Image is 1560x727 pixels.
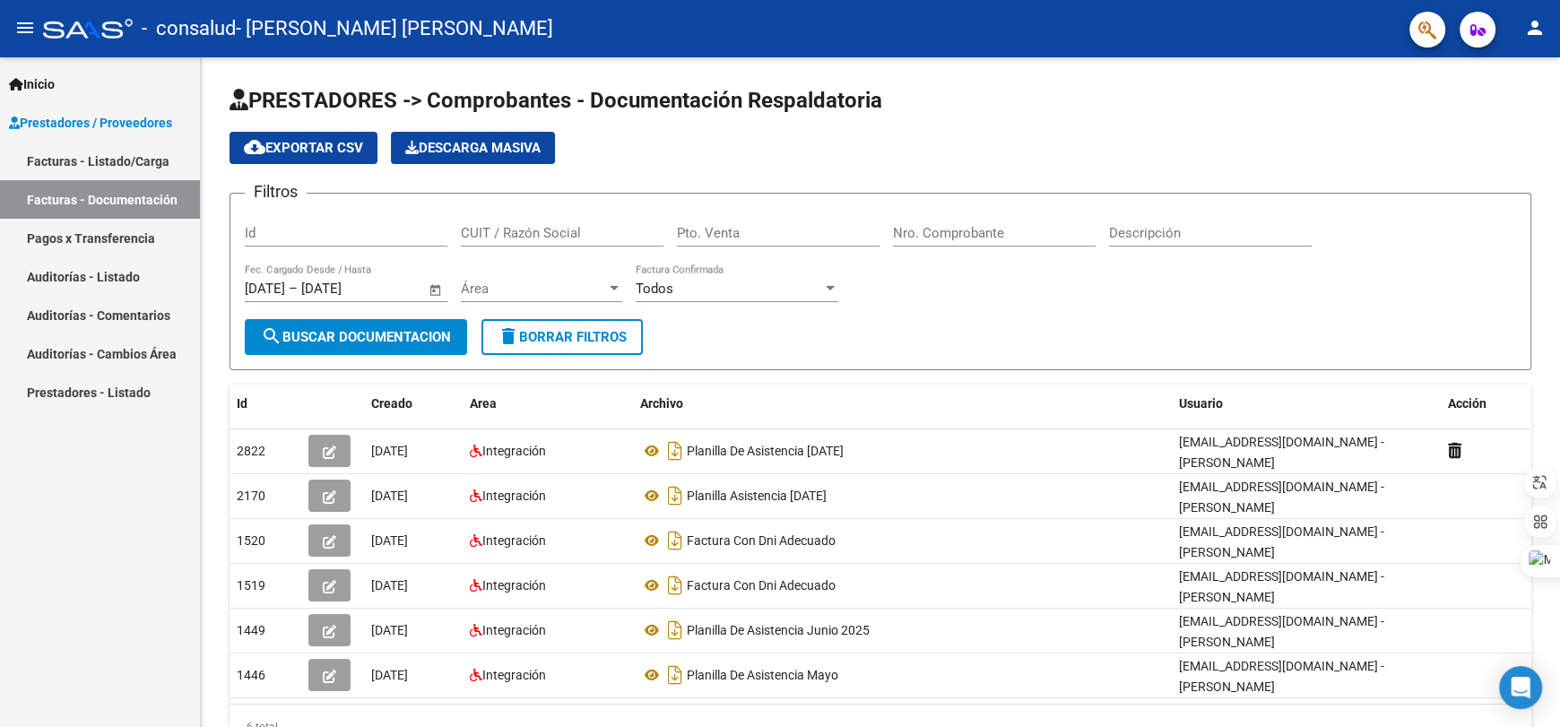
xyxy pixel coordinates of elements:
span: [DATE] [371,489,408,503]
span: 1449 [237,623,265,637]
span: Factura Con Dni Adecuado [687,533,836,548]
span: 1519 [237,578,265,593]
span: [DATE] [371,444,408,458]
span: Factura Con Dni Adecuado [687,578,836,593]
i: Descargar documento [663,616,687,645]
span: Archivo [640,396,683,411]
span: Integración [482,444,546,458]
span: PRESTADORES -> Comprobantes - Documentación Respaldatoria [230,88,882,113]
span: - [PERSON_NAME] [PERSON_NAME] [236,9,553,48]
app-download-masive: Descarga masiva de comprobantes (adjuntos) [391,132,555,164]
h3: Filtros [245,179,307,204]
input: Fecha fin [301,281,388,297]
i: Descargar documento [663,571,687,600]
span: Integración [482,578,546,593]
span: – [289,281,298,297]
span: Descarga Masiva [405,140,541,156]
span: [EMAIL_ADDRESS][DOMAIN_NAME] - [PERSON_NAME] [1179,524,1384,559]
span: - consalud [142,9,236,48]
span: Buscar Documentacion [261,329,451,345]
datatable-header-cell: Creado [364,385,463,423]
span: [EMAIL_ADDRESS][DOMAIN_NAME] - [PERSON_NAME] [1179,569,1384,604]
span: [EMAIL_ADDRESS][DOMAIN_NAME] - [PERSON_NAME] [1179,614,1384,649]
span: Inicio [9,74,55,94]
datatable-header-cell: Archivo [633,385,1172,423]
span: 1520 [237,533,265,548]
button: Open calendar [426,280,446,300]
span: 1446 [237,668,265,682]
span: Exportar CSV [244,140,363,156]
button: Descarga Masiva [391,132,555,164]
i: Descargar documento [663,481,687,510]
span: Id [237,396,247,411]
button: Borrar Filtros [481,319,643,355]
span: [DATE] [371,668,408,682]
input: Fecha inicio [245,281,285,297]
span: [EMAIL_ADDRESS][DOMAIN_NAME] - [PERSON_NAME] [1179,435,1384,470]
i: Descargar documento [663,661,687,689]
span: Acción [1448,396,1486,411]
span: Creado [371,396,412,411]
span: Planilla De Asistencia [DATE] [687,444,844,458]
mat-icon: person [1524,17,1546,39]
span: Integración [482,668,546,682]
span: [DATE] [371,623,408,637]
mat-icon: delete [498,325,519,347]
i: Descargar documento [663,437,687,465]
span: Planilla De Asistencia Junio 2025 [687,623,870,637]
mat-icon: search [261,325,282,347]
span: Planilla De Asistencia Mayo [687,668,838,682]
span: Prestadores / Proveedores [9,113,172,133]
button: Exportar CSV [230,132,377,164]
span: [EMAIL_ADDRESS][DOMAIN_NAME] - [PERSON_NAME] [1179,659,1384,694]
mat-icon: menu [14,17,36,39]
span: Integración [482,623,546,637]
div: Open Intercom Messenger [1499,666,1542,709]
span: Integración [482,489,546,503]
i: Descargar documento [663,526,687,555]
span: Usuario [1179,396,1223,411]
datatable-header-cell: Id [230,385,301,423]
span: Area [470,396,497,411]
span: Integración [482,533,546,548]
span: [DATE] [371,578,408,593]
span: 2170 [237,489,265,503]
span: Planilla Asistencia [DATE] [687,489,827,503]
button: Buscar Documentacion [245,319,467,355]
span: [DATE] [371,533,408,548]
span: Área [461,281,606,297]
span: [EMAIL_ADDRESS][DOMAIN_NAME] - [PERSON_NAME] [1179,480,1384,515]
datatable-header-cell: Usuario [1172,385,1441,423]
span: 2822 [237,444,265,458]
datatable-header-cell: Area [463,385,633,423]
mat-icon: cloud_download [244,136,265,158]
span: Borrar Filtros [498,329,627,345]
span: Todos [636,281,673,297]
datatable-header-cell: Acción [1441,385,1530,423]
